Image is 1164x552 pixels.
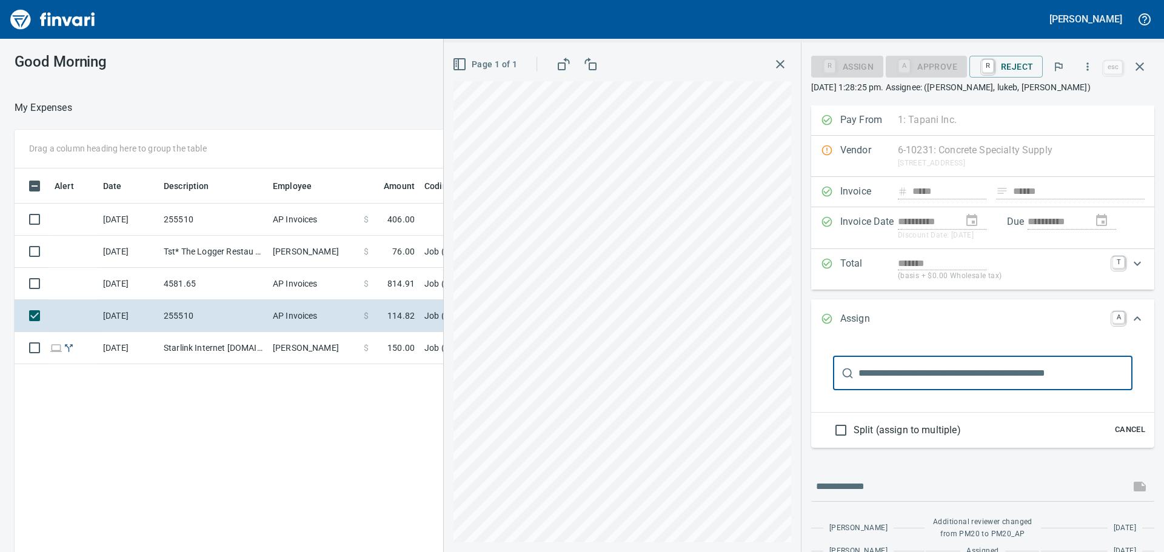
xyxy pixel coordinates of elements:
a: T [1112,256,1125,268]
span: Amount [384,179,415,193]
td: Job (1) / 255510.: Pipeline Road Waterline Resilience / 1003. 50.: Pipe Materials / 3: Material [420,300,723,332]
span: 114.82 [387,310,415,322]
td: [DATE] [98,300,159,332]
span: Employee [273,179,327,193]
span: Reject [979,56,1033,77]
span: 814.91 [387,278,415,290]
td: AP Invoices [268,204,359,236]
span: This records your message into the invoice and notifies anyone mentioned [1125,472,1154,501]
span: Coding [424,179,452,193]
p: (basis + $0.00 Wholesale tax) [898,270,1105,282]
td: [DATE] [98,236,159,268]
span: Online transaction [50,344,62,351]
div: Expand [811,339,1154,448]
span: Alert [55,179,74,193]
button: Cancel [1111,421,1149,439]
button: Page 1 of 1 [450,53,522,76]
span: Amount [368,179,415,193]
span: [DATE] [1114,522,1136,534]
p: Total [840,256,898,282]
span: 76.00 [392,245,415,258]
button: [PERSON_NAME] [1046,10,1125,28]
button: Flag [1045,53,1072,80]
button: RReject [969,56,1043,78]
td: Job (1) / 255510.: Pipeline Road Waterline Resilience / 1003. .: General Requirements / 5: Other [420,236,723,268]
span: $ [364,245,369,258]
span: 150.00 [387,342,415,354]
span: Date [103,179,122,193]
a: esc [1104,61,1122,74]
span: Split (assign to multiple) [854,423,961,437]
td: Job (1) / 255516.: W 4th Plain BNSF Xing Water Transmission Main / 63071. .: Hydrostatic Test Pip... [420,268,723,300]
td: [DATE] [98,332,159,364]
td: 255510 [159,204,268,236]
span: Description [164,179,225,193]
p: My Expenses [15,101,72,115]
td: [DATE] [98,204,159,236]
td: [PERSON_NAME] [268,332,359,364]
span: Date [103,179,138,193]
span: [PERSON_NAME] [829,522,888,534]
td: 255510 [159,300,268,332]
p: Assign [840,311,898,327]
td: Starlink Internet [DOMAIN_NAME] CA - Pipeline [159,332,268,364]
div: Expand [811,299,1154,339]
span: Cancel [1114,423,1146,437]
span: Additional reviewer changed from PM20 to PM20_AP [932,516,1033,540]
span: $ [364,278,369,290]
span: Page 1 of 1 [455,57,517,72]
span: Close invoice [1101,52,1154,81]
p: Drag a column heading here to group the table [29,142,207,155]
div: Assign [811,61,883,71]
td: AP Invoices [268,268,359,300]
td: Job (1) / 255510.: Pipeline Road Waterline Resilience / 1003. .: General Requirements / 5: Other [420,332,723,364]
span: $ [364,213,369,225]
span: $ [364,310,369,322]
h5: [PERSON_NAME] [1049,13,1122,25]
img: Finvari [7,5,98,34]
span: $ [364,342,369,354]
div: Expand [811,249,1154,290]
span: Split transaction [62,344,75,351]
h3: Good Morning [15,53,272,70]
span: 406.00 [387,213,415,225]
td: [PERSON_NAME] [268,236,359,268]
button: More [1074,53,1101,80]
td: 4581.65 [159,268,268,300]
a: A [1112,311,1125,324]
td: Tst* The Logger Restau Astoria OR [159,236,268,268]
span: Alert [55,179,90,193]
nav: breadcrumb [15,101,72,115]
span: Employee [273,179,312,193]
a: R [982,59,994,73]
span: Description [164,179,209,193]
p: [DATE] 1:28:25 pm. Assignee: ([PERSON_NAME], lukeb, [PERSON_NAME]) [811,81,1154,93]
td: [DATE] [98,268,159,300]
td: AP Invoices [268,300,359,332]
span: Coding [424,179,468,193]
div: nf [886,61,967,71]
